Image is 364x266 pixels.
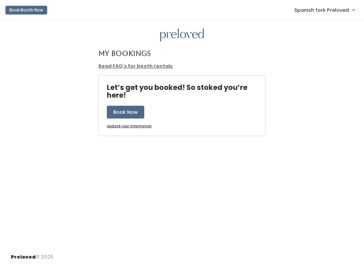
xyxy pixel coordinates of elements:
[107,124,152,129] a: Update your information
[98,63,173,69] a: Read FAQ's for booth rentals
[11,248,54,261] div: © 2025
[5,3,47,18] a: Book Booth Now
[107,84,265,99] h4: Let’s get you booked! So stoked you’re here!
[294,6,349,14] span: Spanish fork Preloved
[5,6,47,14] button: Book Booth Now
[11,254,36,260] span: Preloved
[107,106,144,119] button: Book Now
[98,49,151,57] h4: My Bookings
[160,29,204,42] img: preloved logo
[287,3,361,17] a: Spanish fork Preloved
